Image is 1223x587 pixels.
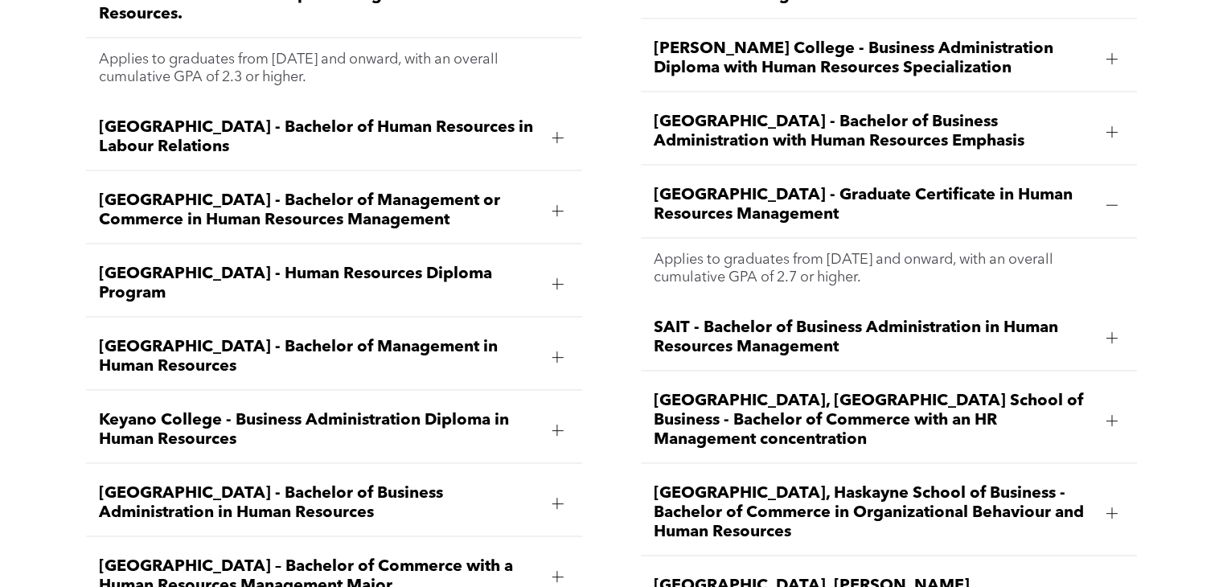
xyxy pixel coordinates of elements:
[654,484,1094,542] span: [GEOGRAPHIC_DATA], Haskayne School of Business - Bachelor of Commerce in Organizational Behaviour...
[99,191,539,230] span: [GEOGRAPHIC_DATA] - Bachelor of Management or Commerce in Human Resources Management
[99,338,539,376] span: [GEOGRAPHIC_DATA] - Bachelor of Management in Human Resources
[99,411,539,449] span: Keyano College - Business Administration Diploma in Human Resources
[654,186,1094,224] span: [GEOGRAPHIC_DATA] - Graduate Certificate in Human Resources Management
[654,113,1094,151] span: [GEOGRAPHIC_DATA] - Bachelor of Business Administration with Human Resources Emphasis
[654,251,1124,286] p: Applies to graduates from [DATE] and onward, with an overall cumulative GPA of 2.7 or higher.
[99,265,539,303] span: [GEOGRAPHIC_DATA] - Human Resources Diploma Program
[654,39,1094,78] span: [PERSON_NAME] College - Business Administration Diploma with Human Resources Specialization
[654,392,1094,449] span: [GEOGRAPHIC_DATA], [GEOGRAPHIC_DATA] School of Business - Bachelor of Commerce with an HR Managem...
[99,51,569,86] p: Applies to graduates from [DATE] and onward, with an overall cumulative GPA of 2.3 or higher.
[99,484,539,523] span: [GEOGRAPHIC_DATA] - Bachelor of Business Administration in Human Resources
[99,118,539,157] span: [GEOGRAPHIC_DATA] - Bachelor of Human Resources in Labour Relations
[654,318,1094,357] span: SAIT - Bachelor of Business Administration in Human Resources Management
